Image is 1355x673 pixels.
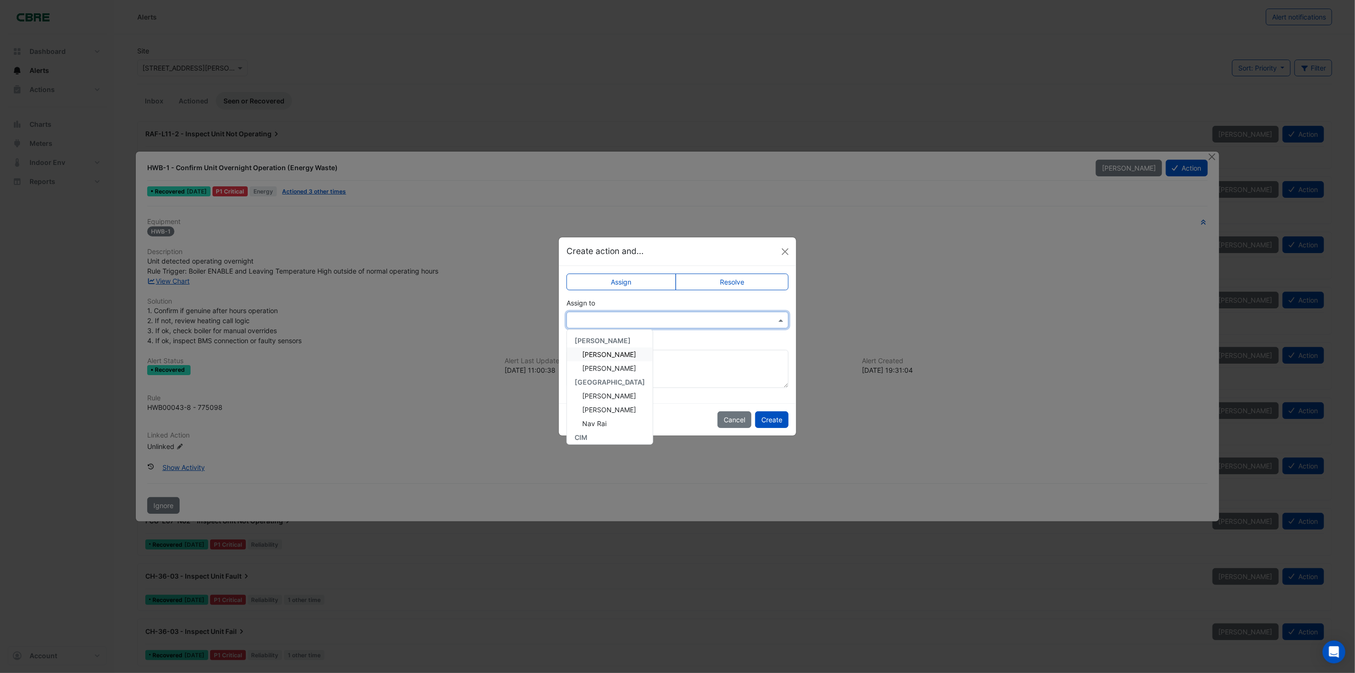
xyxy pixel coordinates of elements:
[566,245,644,257] h5: Create action and...
[582,392,636,400] span: [PERSON_NAME]
[567,330,653,444] div: Options List
[582,419,607,428] span: Nav Rai
[718,411,751,428] button: Cancel
[676,274,789,290] label: Resolve
[778,245,792,259] button: Close
[582,364,636,372] span: [PERSON_NAME]
[1323,641,1345,663] div: Open Intercom Messenger
[575,378,645,386] span: [GEOGRAPHIC_DATA]
[582,350,636,358] span: [PERSON_NAME]
[755,411,789,428] button: Create
[575,336,631,345] span: [PERSON_NAME]
[566,274,676,290] label: Assign
[566,298,595,308] label: Assign to
[582,406,636,414] span: [PERSON_NAME]
[575,433,587,441] span: CIM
